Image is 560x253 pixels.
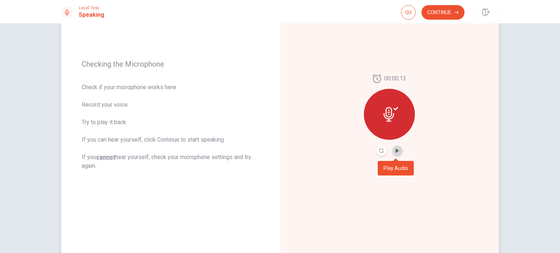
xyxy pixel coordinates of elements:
[384,74,406,83] span: 00:00:13
[79,11,104,19] h1: Speaking
[378,161,414,175] div: Play Audio
[421,5,464,20] button: Continue
[376,146,386,156] button: Record Again
[79,5,104,11] span: Level Test
[96,154,115,161] u: cannot
[392,146,402,156] button: Play Audio
[82,83,260,170] span: Check if your microphone works here. Record your voice. Try to play it back. If you can hear your...
[82,60,260,68] span: Checking the Microphone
